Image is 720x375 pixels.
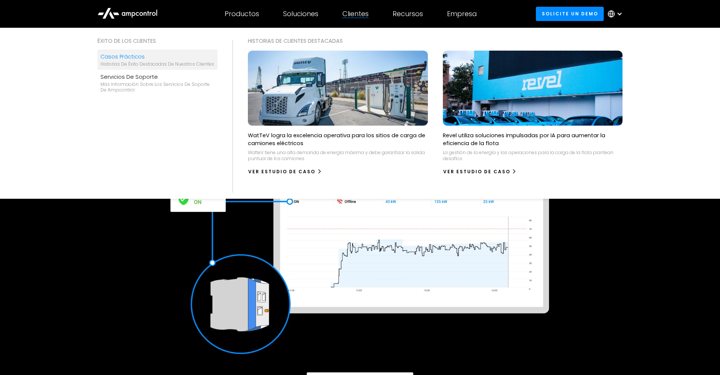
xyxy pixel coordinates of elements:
[342,10,369,18] div: Clientes
[248,166,322,178] a: Ver estudio de caso
[166,148,554,360] img: AmpEdge an OCPP local controller for on-site ev charging depots
[97,70,217,96] a: Servicios de soporteMás información sobre los servicios de soporte de Ampcontrol
[248,132,428,147] p: WatTeV logra la excelencia operativa para los sitios de carga de camiones eléctricos
[100,52,214,61] div: Casos prácticos
[100,81,214,93] div: Más información sobre los servicios de soporte de Ampcontrol
[225,10,259,18] div: Productos
[443,132,623,147] p: Revel utiliza soluciones impulsadas por IA para aumentar la eficiencia de la flota
[248,150,428,161] p: WatteV tiene una alta demanda de energía máxima y debe garantizar la salida puntual de los camiones
[248,37,622,45] div: Historias de clientes destacadas
[443,150,623,161] p: La gestión de la energía y las operaciones para la carga de la flota plantean desafíos
[97,37,217,45] div: Éxito de los clientes
[97,49,217,70] a: Casos prácticosHistorias de éxito destacadas de nuestros clientes
[248,168,315,175] div: Ver estudio de caso
[100,61,214,67] div: Historias de éxito destacadas de nuestros clientes
[536,7,604,21] a: Solicite un demo
[100,73,214,81] div: Servicios de soporte
[283,10,318,18] div: Soluciones
[443,168,510,175] div: Ver estudio de caso
[447,10,477,18] div: Empresa
[393,10,423,18] div: Recursos
[443,166,517,178] a: Ver estudio de caso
